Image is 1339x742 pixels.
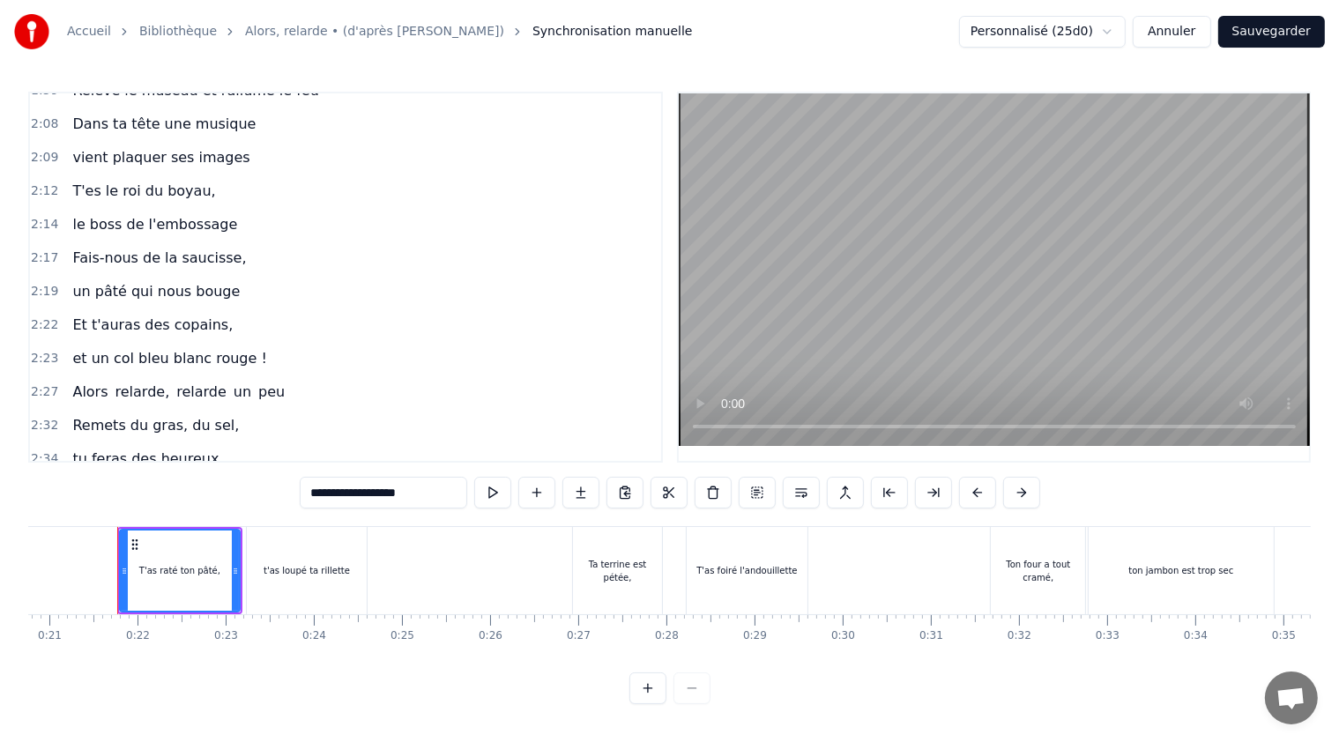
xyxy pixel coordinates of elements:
span: 2:23 [31,350,58,367]
span: vient plaquer ses images [71,147,251,167]
span: relarde, [114,382,172,402]
a: Bibliothèque [139,23,217,41]
span: T'es le roi du boyau, [71,181,217,201]
div: 0:34 [1184,629,1208,643]
span: 2:19 [31,283,58,301]
span: et un col bleu blanc rouge ! [71,348,268,368]
div: 0:25 [391,629,414,643]
span: 2:17 [31,249,58,267]
div: ton jambon est trop sec [1128,564,1233,577]
span: un [232,382,253,402]
div: T'as foiré l'andouillette [696,564,797,577]
span: Synchronisation manuelle [532,23,693,41]
span: 2:09 [31,149,58,167]
span: tu feras des heureux [71,449,220,469]
span: 2:32 [31,417,58,434]
div: 0:35 [1272,629,1296,643]
div: 0:31 [919,629,943,643]
span: 2:08 [31,115,58,133]
div: 0:24 [302,629,326,643]
nav: breadcrumb [67,23,693,41]
a: Ouvrir le chat [1265,672,1318,724]
span: Remets du gras, du sel, [71,415,241,435]
span: le boss de l'embossage [71,214,239,234]
span: Dans ta tête une musique [71,114,257,134]
span: 2:27 [31,383,58,401]
a: Accueil [67,23,111,41]
div: t'as loupé ta rillette [264,564,350,577]
div: 0:22 [126,629,150,643]
span: 2:22 [31,316,58,334]
span: 2:34 [31,450,58,468]
div: 0:28 [655,629,679,643]
div: T'as raté ton pâté, [139,564,220,577]
div: 0:29 [743,629,767,643]
span: Et t'auras des copains, [71,315,234,335]
span: peu [257,382,286,402]
img: youka [14,14,49,49]
button: Annuler [1133,16,1210,48]
div: 0:30 [831,629,855,643]
span: 2:14 [31,216,58,234]
div: 0:33 [1096,629,1120,643]
div: 0:32 [1008,629,1031,643]
div: Ton four a tout cramé, [991,558,1085,584]
div: Ta terrine est pétée, [573,558,661,584]
div: 0:21 [38,629,62,643]
span: un pâté qui nous bouge [71,281,242,301]
a: Alors, relarde • (d'après [PERSON_NAME]) [245,23,504,41]
span: Alors [71,382,109,402]
button: Sauvegarder [1218,16,1325,48]
div: 0:23 [214,629,238,643]
div: 0:27 [567,629,591,643]
span: relarde [175,382,228,402]
span: 2:12 [31,182,58,200]
div: 0:26 [479,629,502,643]
span: Fais-nous de la saucisse, [71,248,248,268]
